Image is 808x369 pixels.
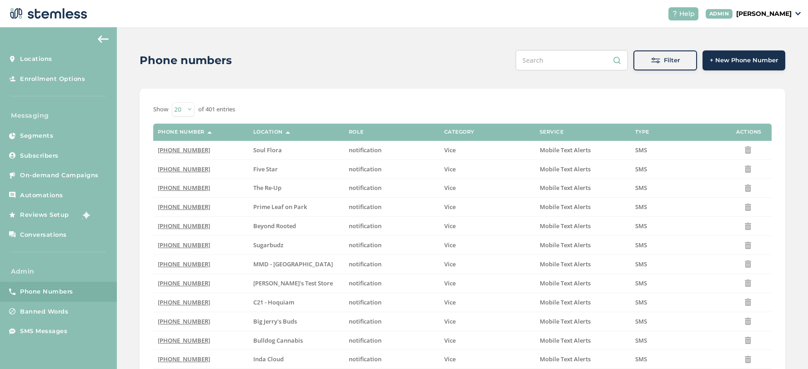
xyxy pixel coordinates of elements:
span: Help [679,9,695,19]
p: [PERSON_NAME] [736,9,792,19]
span: + New Phone Number [710,56,778,65]
span: Enrollment Options [20,75,85,84]
span: Segments [20,131,53,140]
button: Filter [633,50,697,70]
img: icon-arrow-back-accent-c549486e.svg [98,35,109,43]
img: icon_down-arrow-small-66adaf34.svg [795,12,801,15]
div: ADMIN [706,9,733,19]
h2: Phone numbers [140,52,232,69]
img: icon-help-white-03924b79.svg [672,11,678,16]
img: glitter-stars-b7820f95.gif [76,206,94,224]
img: logo-dark-0685b13c.svg [7,5,87,23]
iframe: Chat Widget [763,325,808,369]
span: SMS Messages [20,327,67,336]
span: Banned Words [20,307,68,316]
button: + New Phone Number [703,50,785,70]
span: Subscribers [20,151,59,160]
span: Reviews Setup [20,210,69,219]
span: Automations [20,191,63,200]
span: Phone Numbers [20,287,73,296]
span: Conversations [20,230,67,239]
span: Locations [20,55,52,64]
span: Filter [664,56,680,65]
span: On-demand Campaigns [20,171,99,180]
input: Search [516,50,628,70]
